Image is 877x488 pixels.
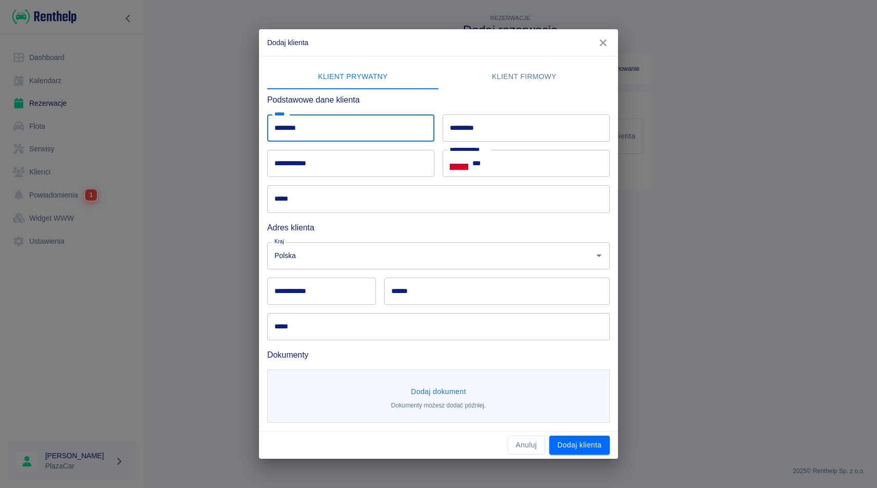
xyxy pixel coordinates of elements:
[267,93,610,106] h6: Podstawowe dane klienta
[267,348,610,361] h6: Dokumenty
[508,436,545,455] button: Anuluj
[267,221,610,234] h6: Adres klienta
[407,382,470,401] button: Dodaj dokument
[438,65,610,89] button: Klient firmowy
[450,156,468,171] button: Select country
[274,238,284,245] label: Kraj
[267,65,610,89] div: lab API tabs example
[267,65,438,89] button: Klient prywatny
[259,29,618,56] h2: Dodaj klienta
[549,436,610,455] button: Dodaj klienta
[592,248,606,263] button: Otwórz
[391,401,486,410] p: Dokumenty możesz dodać później.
